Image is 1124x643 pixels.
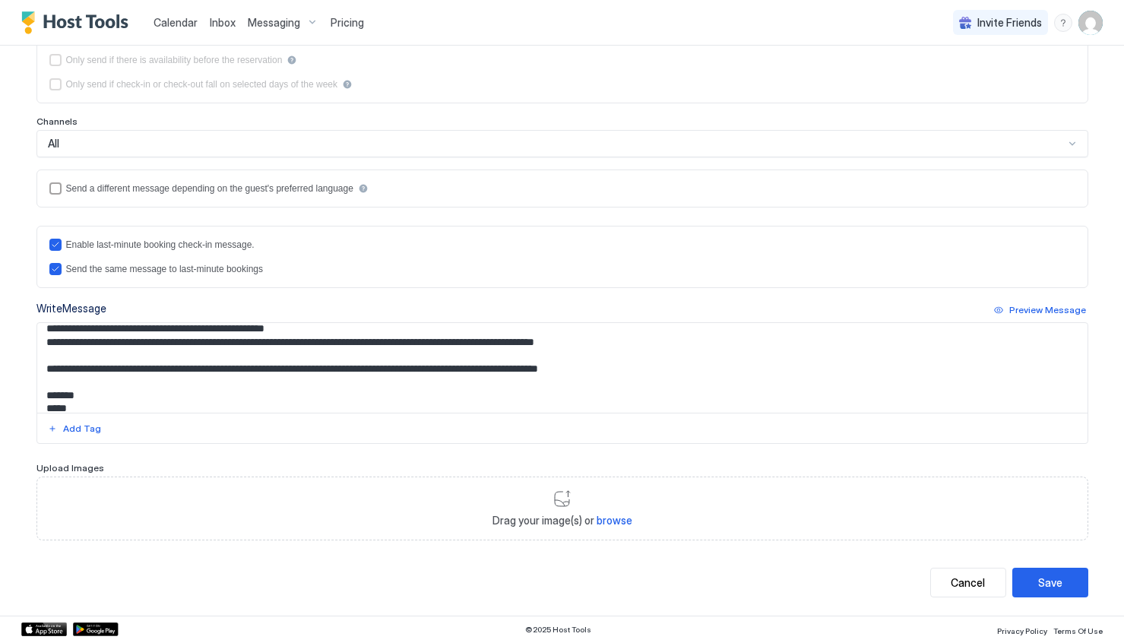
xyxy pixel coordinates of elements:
span: Inbox [210,16,236,29]
div: Send the same message to last-minute bookings [66,264,263,274]
div: menu [1054,14,1072,32]
div: languagesEnabled [49,182,1075,195]
a: Google Play Store [73,622,119,636]
span: Calendar [154,16,198,29]
a: Host Tools Logo [21,11,135,34]
button: Cancel [930,568,1006,597]
a: Calendar [154,14,198,30]
div: Only send if check-in or check-out fall on selected days of the week [66,79,338,90]
span: Drag your image(s) or [492,514,632,527]
a: Inbox [210,14,236,30]
div: Preview Message [1009,303,1086,317]
div: Add Tag [63,422,101,436]
span: Terms Of Use [1053,626,1103,635]
div: lastMinuteMessageIsTheSame [49,263,1075,275]
span: Messaging [248,16,300,30]
div: isLimited [49,78,1075,90]
a: Privacy Policy [997,622,1047,638]
button: Add Tag [46,420,103,438]
span: browse [597,514,632,527]
div: Enable last-minute booking check-in message. [66,239,255,250]
div: lastMinuteMessageEnabled [49,239,1075,251]
span: © 2025 Host Tools [525,625,591,635]
div: Cancel [951,575,985,591]
div: Send a different message depending on the guest's preferred language [66,183,353,194]
div: Write Message [36,300,106,316]
div: Only send if there is availability before the reservation [66,55,283,65]
div: beforeReservation [49,54,1075,66]
div: User profile [1078,11,1103,35]
iframe: Intercom live chat [15,591,52,628]
span: Channels [36,116,78,127]
span: All [48,137,59,150]
span: Upload Images [36,462,104,474]
span: Privacy Policy [997,626,1047,635]
span: Pricing [331,16,364,30]
textarea: Input Field [37,323,1088,413]
a: App Store [21,622,67,636]
span: Invite Friends [977,16,1042,30]
button: Preview Message [992,301,1088,319]
button: Save [1012,568,1088,597]
a: Terms Of Use [1053,622,1103,638]
div: Save [1038,575,1062,591]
